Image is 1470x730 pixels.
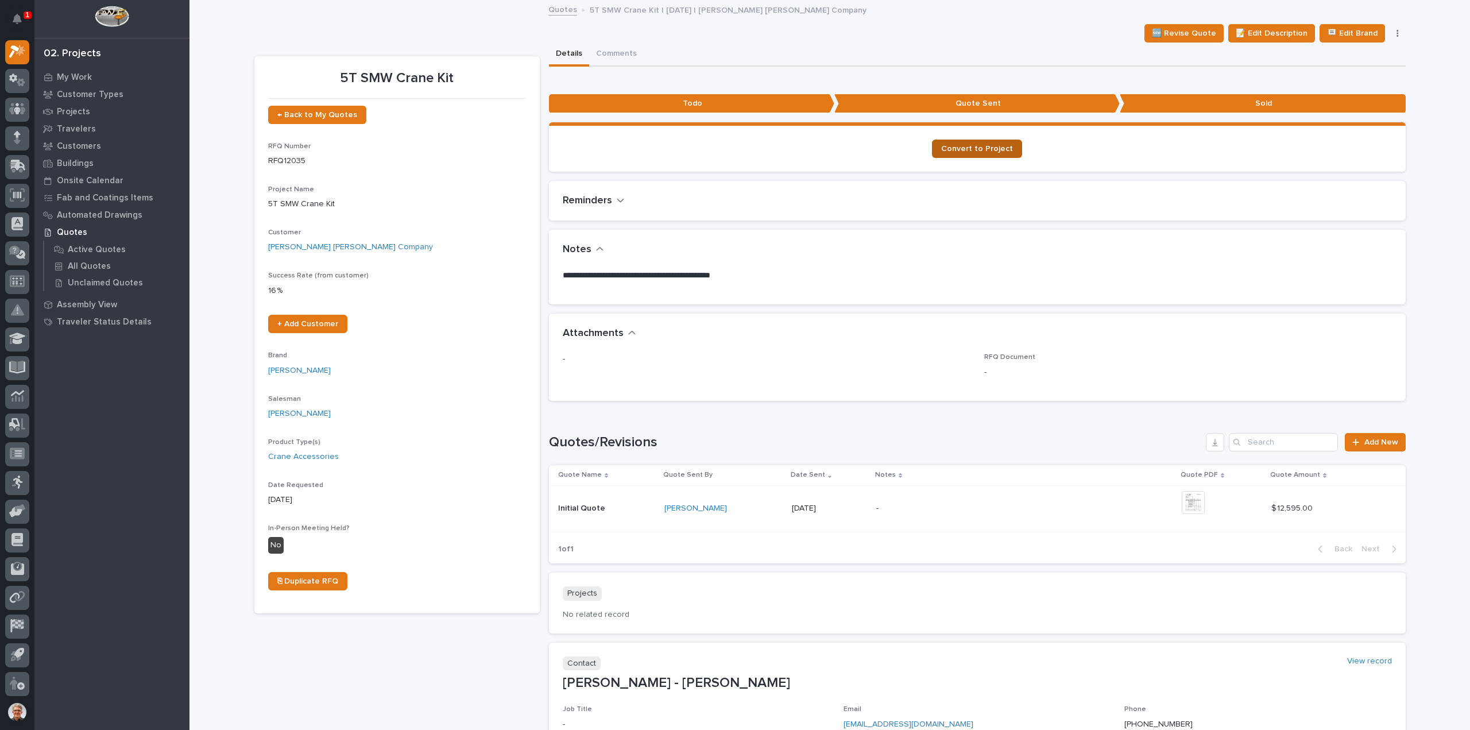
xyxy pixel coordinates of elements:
[875,469,896,481] p: Notes
[1124,706,1146,713] span: Phone
[277,577,338,585] span: ⎘ Duplicate RFQ
[57,90,123,100] p: Customer Types
[34,103,189,120] a: Projects
[268,70,526,87] p: 5T SMW Crane Kit
[268,106,366,124] a: ← Back to My Quotes
[1347,656,1392,666] a: View record
[563,327,624,340] h2: Attachments
[876,504,1077,513] p: -
[268,241,433,253] a: [PERSON_NAME] [PERSON_NAME] Company
[57,317,152,327] p: Traveler Status Details
[563,244,604,256] button: Notes
[1236,26,1307,40] span: 📝 Edit Description
[34,120,189,137] a: Travelers
[25,11,29,19] p: 1
[268,537,284,554] div: No
[549,94,834,113] p: Todo
[57,193,153,203] p: Fab and Coatings Items
[1228,24,1315,43] button: 📝 Edit Description
[663,469,713,481] p: Quote Sent By
[34,189,189,206] a: Fab and Coatings Items
[1270,469,1320,481] p: Quote Amount
[1144,24,1224,43] button: 🆕 Revise Quote
[44,241,189,257] a: Active Quotes
[563,610,1392,620] p: No related record
[44,258,189,274] a: All Quotes
[34,296,189,313] a: Assembly View
[268,352,287,359] span: Brand
[563,706,592,713] span: Job Title
[268,198,526,210] p: 5T SMW Crane Kit
[268,396,301,403] span: Salesman
[558,469,602,481] p: Quote Name
[14,14,29,32] div: Notifications1
[268,143,311,150] span: RFQ Number
[549,43,589,67] button: Details
[268,186,314,193] span: Project Name
[1309,544,1357,554] button: Back
[68,245,126,255] p: Active Quotes
[268,155,526,167] p: RFQ12035
[277,111,357,119] span: ← Back to My Quotes
[563,244,591,256] h2: Notes
[34,155,189,172] a: Buildings
[57,176,123,186] p: Onsite Calendar
[57,159,94,169] p: Buildings
[548,2,577,16] a: Quotes
[834,94,1120,113] p: Quote Sent
[1320,24,1385,43] button: 🪧 Edit Brand
[34,206,189,223] a: Automated Drawings
[57,107,90,117] p: Projects
[57,300,117,310] p: Assembly View
[34,223,189,241] a: Quotes
[1327,26,1378,40] span: 🪧 Edit Brand
[1152,26,1216,40] span: 🆕 Revise Quote
[34,137,189,155] a: Customers
[57,124,96,134] p: Travelers
[664,504,727,513] a: [PERSON_NAME]
[1271,501,1315,513] p: $ 12,595.00
[268,482,323,489] span: Date Requested
[563,656,601,671] p: Contact
[268,494,526,506] p: [DATE]
[1357,544,1406,554] button: Next
[1120,94,1405,113] p: Sold
[57,210,142,221] p: Automated Drawings
[549,535,583,563] p: 1 of 1
[57,227,87,238] p: Quotes
[34,86,189,103] a: Customer Types
[563,195,625,207] button: Reminders
[984,366,1392,378] p: -
[34,172,189,189] a: Onsite Calendar
[563,353,970,365] p: -
[984,354,1035,361] span: RFQ Document
[1229,433,1338,451] input: Search
[44,275,189,291] a: Unclaimed Quotes
[57,72,92,83] p: My Work
[589,43,644,67] button: Comments
[791,469,825,481] p: Date Sent
[57,141,101,152] p: Customers
[268,408,331,420] a: [PERSON_NAME]
[268,285,526,297] p: 16 %
[268,272,369,279] span: Success Rate (from customer)
[277,320,338,328] span: + Add Customer
[1345,433,1405,451] a: Add New
[932,140,1022,158] a: Convert to Project
[558,501,608,513] p: Initial Quote
[941,145,1013,153] span: Convert to Project
[268,439,320,446] span: Product Type(s)
[792,504,867,513] p: [DATE]
[549,434,1202,451] h1: Quotes/Revisions
[5,700,29,724] button: users-avatar
[268,365,331,377] a: [PERSON_NAME]
[563,675,1392,692] p: [PERSON_NAME] - [PERSON_NAME]
[1361,544,1387,554] span: Next
[563,586,602,601] p: Projects
[1328,544,1352,554] span: Back
[34,68,189,86] a: My Work
[1181,469,1218,481] p: Quote PDF
[95,6,129,27] img: Workspace Logo
[590,3,866,16] p: 5T SMW Crane Kit | [DATE] | [PERSON_NAME] [PERSON_NAME] Company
